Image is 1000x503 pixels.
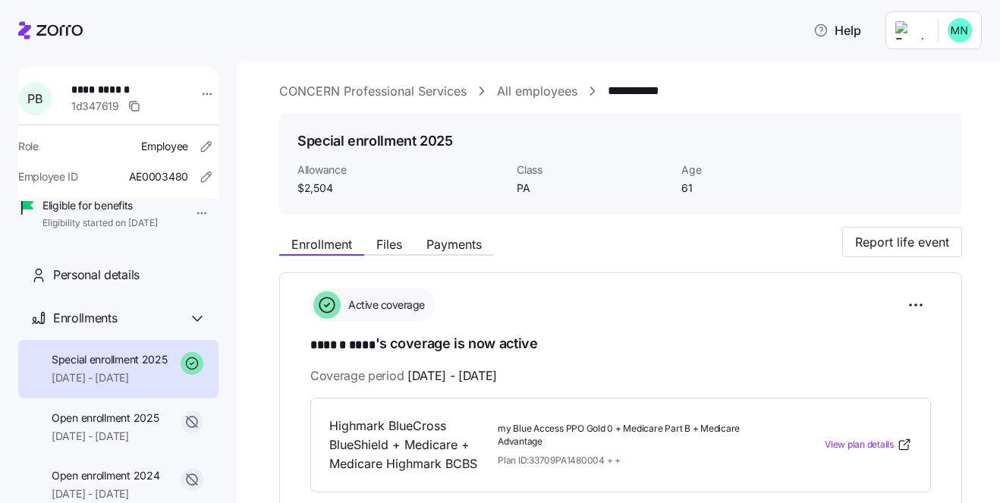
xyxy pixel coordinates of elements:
span: Eligible for benefits [42,198,158,213]
span: Open enrollment 2024 [52,468,159,483]
span: P B [27,93,42,105]
span: Special enrollment 2025 [52,352,168,367]
span: AE0003480 [129,169,188,184]
span: Enrollment [291,238,352,250]
span: Open enrollment 2025 [52,410,159,426]
span: Class [517,162,669,178]
span: [DATE] - [DATE] [407,366,497,385]
span: Payments [426,238,482,250]
span: Eligibility started on [DATE] [42,217,158,230]
span: Allowance [297,162,505,178]
button: Help [801,15,873,46]
img: b0ee0d05d7ad5b312d7e0d752ccfd4ca [948,18,972,42]
span: Highmark BlueCross BlueShield + Medicare + Medicare Highmark BCBS [329,417,486,473]
span: Active coverage [344,297,425,313]
img: Employer logo [895,21,926,39]
span: Employee [141,139,188,154]
a: View plan details [825,437,912,452]
span: Coverage period [310,366,497,385]
a: All employees [497,82,577,101]
span: PA [517,181,669,196]
a: CONCERN Professional Services [279,82,467,101]
span: Age [681,162,834,178]
span: Role [18,139,39,154]
h1: 's coverage is now active [310,334,931,355]
span: 1d347619 [71,99,119,114]
span: View plan details [825,438,894,452]
span: Personal details [53,266,140,285]
h1: Special enrollment 2025 [297,131,453,150]
span: Files [376,238,402,250]
span: Plan ID: 33709PA1480004 + + [498,454,621,467]
span: Report life event [855,233,949,251]
span: [DATE] - [DATE] [52,486,159,501]
span: my Blue Access PPO Gold 0 + Medicare Part B + Medicare Advantage [498,423,763,448]
span: Help [813,21,861,39]
span: [DATE] - [DATE] [52,370,168,385]
span: $2,504 [297,181,505,196]
span: [DATE] - [DATE] [52,429,159,444]
span: Enrollments [53,309,117,328]
span: Employee ID [18,169,78,184]
button: Report life event [842,227,962,257]
span: 61 [681,181,834,196]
